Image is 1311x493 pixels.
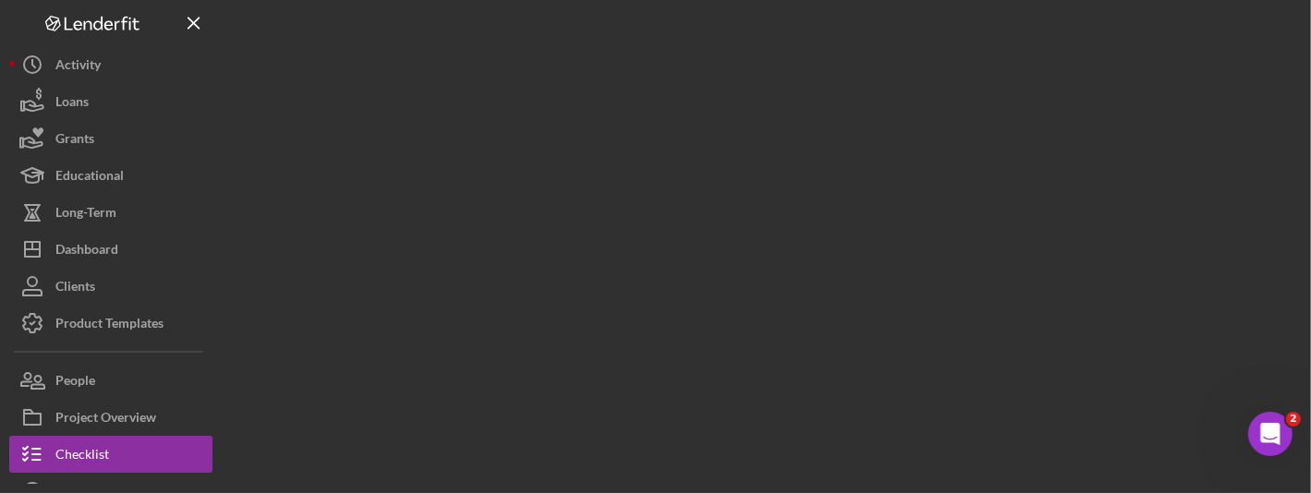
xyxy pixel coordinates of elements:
[9,399,212,436] button: Project Overview
[9,120,212,157] button: Grants
[55,399,156,440] div: Project Overview
[55,362,95,403] div: People
[9,231,212,268] button: Dashboard
[55,268,95,309] div: Clients
[9,157,212,194] button: Educational
[9,194,212,231] button: Long-Term
[55,83,89,125] div: Loans
[1248,412,1293,456] iframe: Intercom live chat
[55,157,124,198] div: Educational
[1286,412,1301,427] span: 2
[55,46,101,88] div: Activity
[55,194,116,235] div: Long-Term
[55,436,109,477] div: Checklist
[55,120,94,162] div: Grants
[9,305,212,342] button: Product Templates
[55,231,118,272] div: Dashboard
[9,83,212,120] button: Loans
[9,268,212,305] button: Clients
[55,305,164,346] div: Product Templates
[9,436,212,473] button: Checklist
[9,46,212,83] button: Activity
[9,362,212,399] button: People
